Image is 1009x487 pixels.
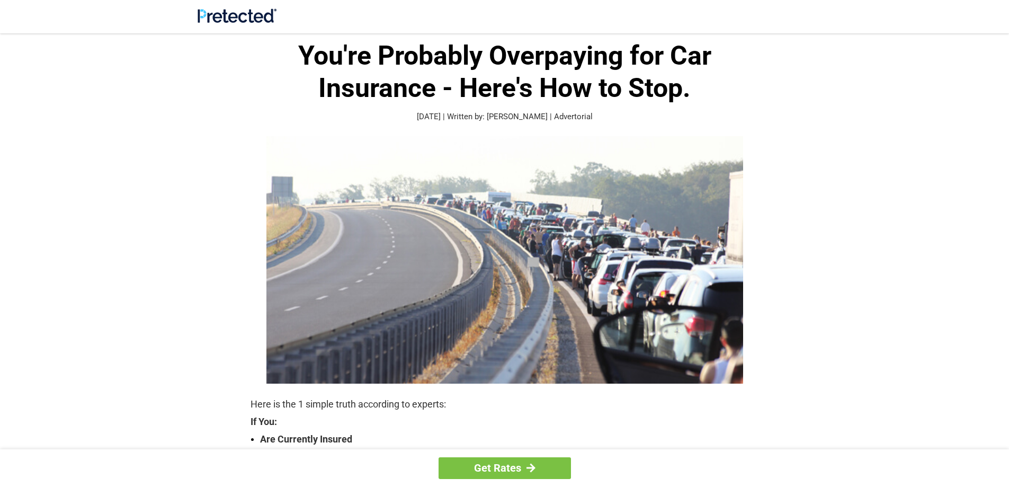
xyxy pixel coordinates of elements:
a: Get Rates [439,457,571,479]
p: [DATE] | Written by: [PERSON_NAME] | Advertorial [251,111,759,123]
img: Site Logo [198,8,276,23]
strong: If You: [251,417,759,427]
strong: Are Currently Insured [260,432,759,447]
h1: You're Probably Overpaying for Car Insurance - Here's How to Stop. [251,40,759,104]
a: Site Logo [198,15,276,25]
strong: Are Over The Age Of [DEMOGRAPHIC_DATA] [260,447,759,462]
p: Here is the 1 simple truth according to experts: [251,397,759,412]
